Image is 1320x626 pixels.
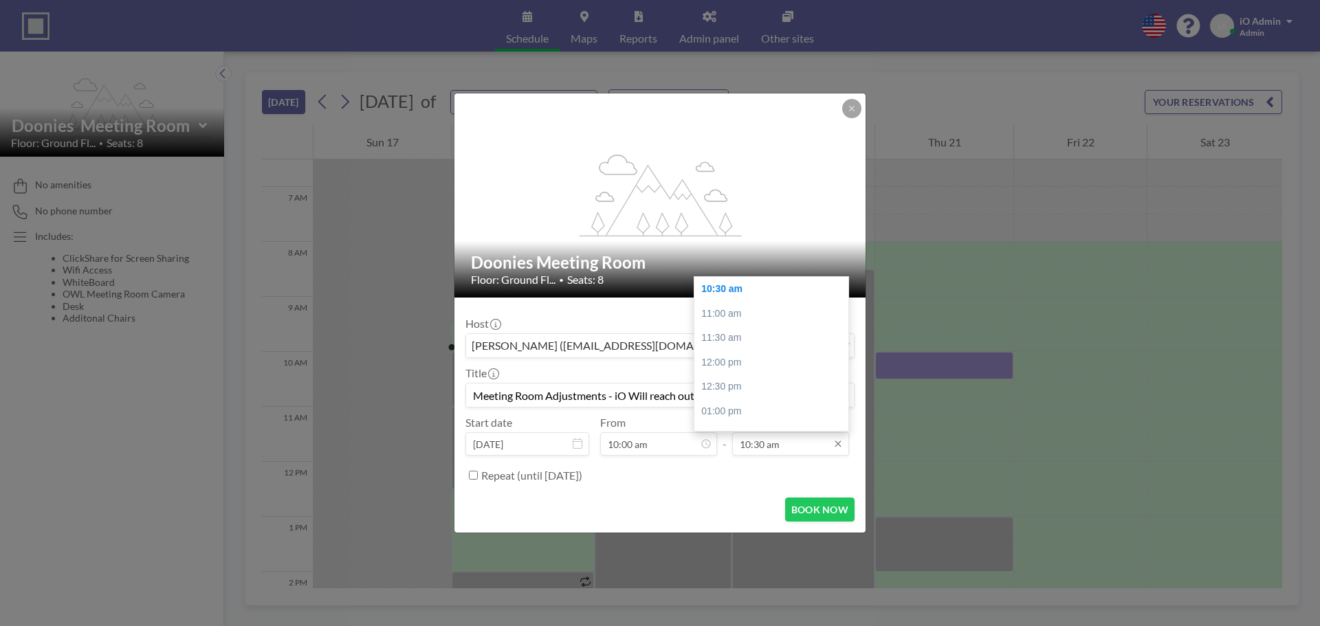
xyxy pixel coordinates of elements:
div: 12:30 pm [694,375,855,399]
label: Start date [465,416,512,429]
div: 11:30 am [694,326,855,350]
button: BOOK NOW [785,498,855,522]
div: 01:00 pm [694,399,855,424]
div: 11:00 am [694,302,855,326]
span: [PERSON_NAME] ([EMAIL_ADDRESS][DOMAIN_NAME]) [469,337,751,355]
label: Host [465,317,500,331]
label: Repeat (until [DATE]) [481,469,582,482]
div: 10:30 am [694,277,855,302]
span: Floor: Ground Fl... [471,273,555,287]
input: iO's reservation [466,383,854,407]
span: Seats: 8 [567,273,604,287]
div: 12:00 pm [694,350,855,375]
h2: Doonies Meeting Room [471,252,850,273]
label: Title [465,366,498,380]
span: - [723,421,727,451]
span: • [559,275,564,285]
div: 01:30 pm [694,424,855,449]
div: Search for option [466,334,854,357]
label: From [600,416,626,429]
g: flex-grow: 1.2; [580,153,742,236]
